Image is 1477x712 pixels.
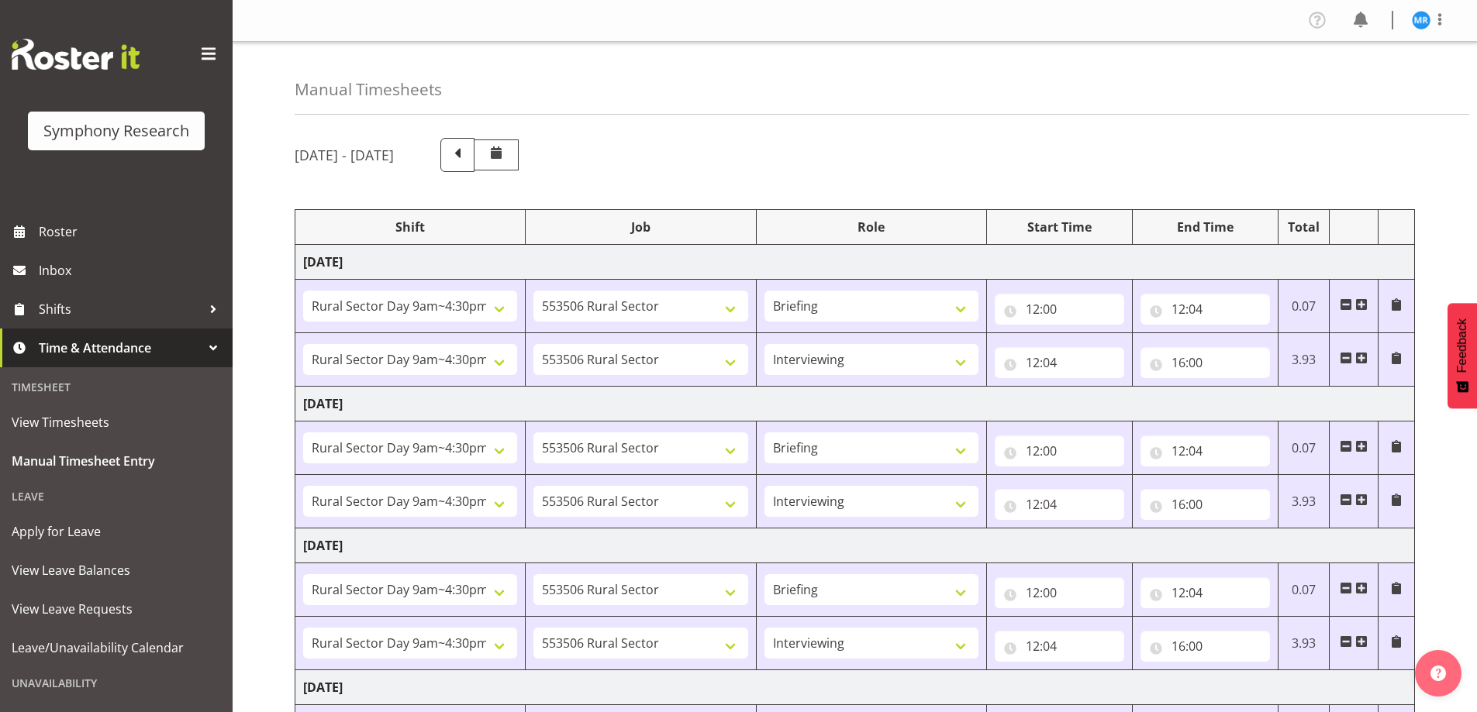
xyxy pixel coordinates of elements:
span: Inbox [39,259,225,282]
div: Role [764,218,978,236]
button: Feedback - Show survey [1448,303,1477,408]
td: 3.93 [1278,333,1330,387]
input: Click to select... [1141,631,1270,662]
input: Click to select... [995,294,1124,325]
span: Shifts [39,298,202,321]
input: Click to select... [995,577,1124,608]
input: Click to select... [995,631,1124,662]
span: View Leave Requests [12,597,221,621]
a: View Leave Requests [4,590,229,628]
span: Leave/Unavailability Calendar [12,636,221,659]
input: Click to select... [995,489,1124,520]
input: Click to select... [1141,489,1270,520]
input: Click to select... [995,435,1124,466]
td: 0.07 [1278,563,1330,617]
img: Rosterit website logo [12,39,140,70]
div: Timesheet [4,371,229,403]
h5: [DATE] - [DATE] [295,146,394,163]
td: 0.07 [1278,280,1330,333]
td: 3.93 [1278,617,1330,670]
input: Click to select... [1141,347,1270,378]
span: View Timesheets [12,411,221,434]
div: Unavailability [4,667,229,699]
div: Symphony Research [43,119,189,143]
input: Click to select... [1141,435,1270,466]
input: Click to select... [995,347,1124,378]
a: View Leave Balances [4,551,229,590]
td: [DATE] [295,245,1415,280]
td: 3.93 [1278,475,1330,528]
div: Total [1286,218,1322,236]
a: Apply for Leave [4,512,229,551]
div: Job [533,218,747,236]
span: Manual Timesheet Entry [12,449,221,473]
div: Shift [303,218,517,236]
div: Leave [4,480,229,512]
td: [DATE] [295,528,1415,563]
input: Click to select... [1141,294,1270,325]
span: Time & Attendance [39,336,202,359]
a: View Timesheets [4,403,229,442]
td: [DATE] [295,670,1415,705]
a: Leave/Unavailability Calendar [4,628,229,667]
div: End Time [1141,218,1270,236]
span: Roster [39,220,225,243]
div: Start Time [995,218,1124,236]
span: View Leave Balances [12,559,221,582]
a: Manual Timesheet Entry [4,442,229,480]
span: Feedback [1455,318,1469,373]
input: Click to select... [1141,577,1270,608]
img: help-xxl-2.png [1430,666,1446,681]
span: Apply for Leave [12,520,221,543]
td: 0.07 [1278,421,1330,475]
img: michael-robinson11856.jpg [1412,11,1430,29]
h4: Manual Timesheets [295,81,442,98]
td: [DATE] [295,387,1415,421]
